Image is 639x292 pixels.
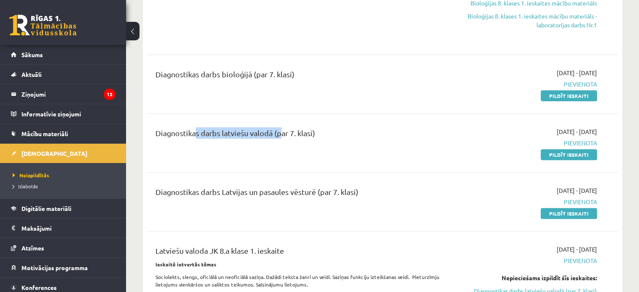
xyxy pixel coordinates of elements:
[11,104,116,124] a: Informatīvie ziņojumi
[21,218,116,238] legend: Maksājumi
[21,244,44,252] span: Atzīmes
[458,80,597,89] span: Pievienota
[21,205,71,212] span: Digitālie materiāli
[155,273,446,288] p: Sociolekts, slengs, oficiālā un neoficiālā saziņa. Dažādi teksta žanri un veidi. Saziņas funkciju...
[11,199,116,218] a: Digitālie materiāli
[458,274,597,282] div: Nepieciešams izpildīt šīs ieskaites:
[557,127,597,136] span: [DATE] - [DATE]
[11,84,116,104] a: Ziņojumi13
[458,197,597,206] span: Pievienota
[155,245,446,260] div: Latviešu valoda JK 8.a klase 1. ieskaite
[155,261,216,268] strong: Ieskaitē ietvertās tēmas
[21,51,43,58] span: Sākums
[11,144,116,163] a: [DEMOGRAPHIC_DATA]
[11,45,116,64] a: Sākums
[458,12,597,29] a: Bioloģijas 8. klases 1. ieskaites mācību materiāls - laboratorijas darbs Nr.1
[11,218,116,238] a: Maksājumi
[104,89,116,100] i: 13
[21,71,42,78] span: Aktuāli
[13,182,118,190] a: Izlabotās
[458,256,597,265] span: Pievienota
[458,139,597,147] span: Pievienota
[541,90,597,101] a: Pildīt ieskaiti
[541,149,597,160] a: Pildīt ieskaiti
[21,130,68,137] span: Mācību materiāli
[155,186,446,202] div: Diagnostikas darbs Latvijas un pasaules vēsturē (par 7. klasi)
[557,68,597,77] span: [DATE] - [DATE]
[21,84,116,104] legend: Ziņojumi
[11,238,116,258] a: Atzīmes
[557,245,597,254] span: [DATE] - [DATE]
[21,284,57,291] span: Konferences
[155,127,446,143] div: Diagnostikas darbs latviešu valodā (par 7. klasi)
[21,150,87,157] span: [DEMOGRAPHIC_DATA]
[21,104,116,124] legend: Informatīvie ziņojumi
[11,65,116,84] a: Aktuāli
[13,172,49,179] span: Neizpildītās
[557,186,597,195] span: [DATE] - [DATE]
[13,171,118,179] a: Neizpildītās
[155,68,446,84] div: Diagnostikas darbs bioloģijā (par 7. klasi)
[13,183,38,189] span: Izlabotās
[9,15,76,36] a: Rīgas 1. Tālmācības vidusskola
[11,124,116,143] a: Mācību materiāli
[11,258,116,277] a: Motivācijas programma
[21,264,88,271] span: Motivācijas programma
[541,208,597,219] a: Pildīt ieskaiti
